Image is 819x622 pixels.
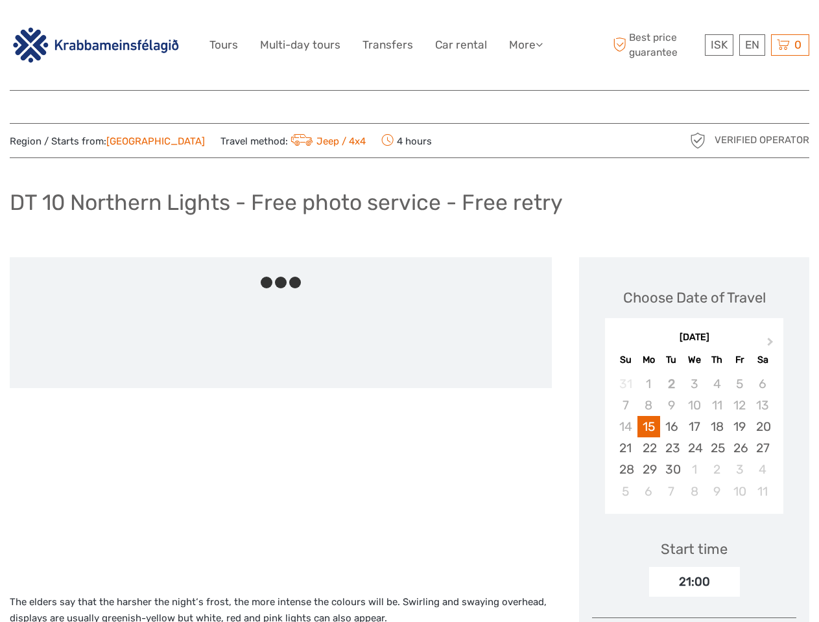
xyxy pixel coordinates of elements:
[751,459,774,480] div: Choose Saturday, October 4th, 2025
[637,373,660,395] div: Not available Monday, September 1st, 2025
[706,395,728,416] div: Not available Thursday, September 11th, 2025
[728,437,751,459] div: Choose Friday, September 26th, 2025
[614,351,637,369] div: Su
[728,395,751,416] div: Not available Friday, September 12th, 2025
[706,416,728,437] div: Choose Thursday, September 18th, 2025
[435,36,487,54] a: Car rental
[288,135,366,147] a: Jeep / 4x4
[614,373,637,395] div: Not available Sunday, August 31st, 2025
[728,373,751,395] div: Not available Friday, September 5th, 2025
[683,351,706,369] div: We
[637,459,660,480] div: Choose Monday, September 29th, 2025
[649,567,740,597] div: 21:00
[260,36,340,54] a: Multi-day tours
[660,395,683,416] div: Not available Tuesday, September 9th, 2025
[614,481,637,502] div: Choose Sunday, October 5th, 2025
[381,132,432,150] span: 4 hours
[637,416,660,437] div: Choose Monday, September 15th, 2025
[637,437,660,459] div: Choose Monday, September 22nd, 2025
[614,395,637,416] div: Not available Sunday, September 7th, 2025
[706,373,728,395] div: Not available Thursday, September 4th, 2025
[614,459,637,480] div: Choose Sunday, September 28th, 2025
[660,459,683,480] div: Choose Tuesday, September 30th, 2025
[728,481,751,502] div: Choose Friday, October 10th, 2025
[751,351,774,369] div: Sa
[10,189,563,216] h1: DT 10 Northern Lights - Free photo service - Free retry
[209,36,238,54] a: Tours
[660,437,683,459] div: Choose Tuesday, September 23rd, 2025
[751,437,774,459] div: Choose Saturday, September 27th, 2025
[660,373,683,395] div: Not available Tuesday, September 2nd, 2025
[609,373,779,502] div: month 2025-09
[761,334,782,355] button: Next Month
[751,481,774,502] div: Choose Saturday, October 11th, 2025
[637,351,660,369] div: Mo
[706,481,728,502] div: Choose Thursday, October 9th, 2025
[106,135,205,147] a: [GEOGRAPHIC_DATA]
[706,351,728,369] div: Th
[683,481,706,502] div: Choose Wednesday, October 8th, 2025
[637,481,660,502] div: Choose Monday, October 6th, 2025
[706,437,728,459] div: Choose Thursday, September 25th, 2025
[751,373,774,395] div: Not available Saturday, September 6th, 2025
[751,416,774,437] div: Choose Saturday, September 20th, 2025
[792,38,803,51] span: 0
[660,481,683,502] div: Choose Tuesday, October 7th, 2025
[660,416,683,437] div: Choose Tuesday, September 16th, 2025
[614,437,637,459] div: Choose Sunday, September 21st, 2025
[683,373,706,395] div: Not available Wednesday, September 3rd, 2025
[728,416,751,437] div: Choose Friday, September 19th, 2025
[614,416,637,437] div: Not available Sunday, September 14th, 2025
[10,135,205,148] span: Region / Starts from:
[637,395,660,416] div: Not available Monday, September 8th, 2025
[751,395,774,416] div: Not available Saturday, September 13th, 2025
[605,331,783,345] div: [DATE]
[362,36,413,54] a: Transfers
[711,38,728,51] span: ISK
[715,133,809,147] span: Verified Operator
[683,459,706,480] div: Choose Wednesday, October 1st, 2025
[683,437,706,459] div: Choose Wednesday, September 24th, 2025
[10,25,182,65] img: 3142-b3e26b51-08fe-4449-b938-50ec2168a4a0_logo_big.png
[220,132,366,150] span: Travel method:
[739,34,765,56] div: EN
[706,459,728,480] div: Choose Thursday, October 2nd, 2025
[728,459,751,480] div: Choose Friday, October 3rd, 2025
[683,395,706,416] div: Not available Wednesday, September 10th, 2025
[610,30,702,59] span: Best price guarantee
[728,351,751,369] div: Fr
[687,130,708,151] img: verified_operator_grey_128.png
[661,539,728,559] div: Start time
[683,416,706,437] div: Choose Wednesday, September 17th, 2025
[509,36,543,54] a: More
[660,351,683,369] div: Tu
[623,288,766,308] div: Choose Date of Travel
